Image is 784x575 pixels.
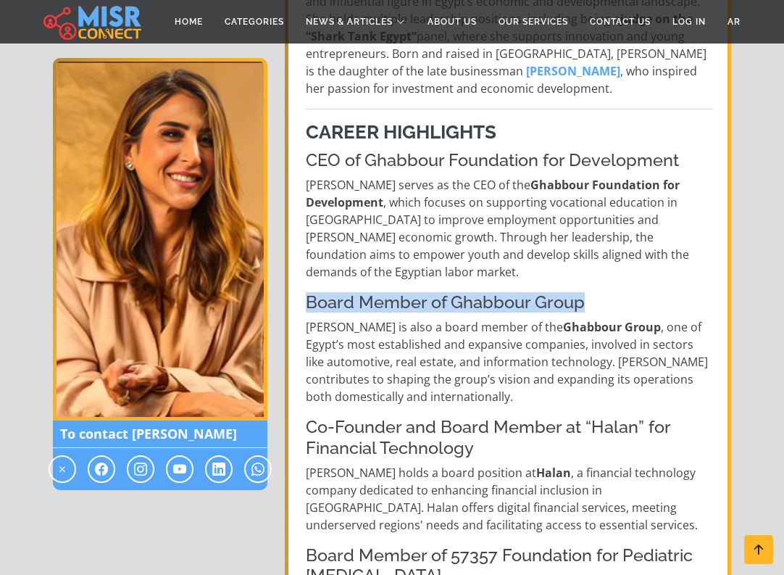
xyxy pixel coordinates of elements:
[306,15,393,28] span: News & Articles
[536,465,571,481] strong: Halan
[306,150,713,170] h4: CEO of Ghabbour Foundation for Development
[306,176,713,281] p: [PERSON_NAME] serves as the CEO of the , which focuses on supporting vocational education in [GEO...
[214,8,295,36] a: Categories
[717,8,751,36] a: AR
[563,319,661,335] strong: Ghabbour Group
[306,121,713,144] h3: Career Highlights
[53,421,267,448] span: To contact [PERSON_NAME]
[306,464,713,534] p: [PERSON_NAME] holds a board position at , a financial technology company dedicated to enhancing f...
[306,318,713,405] p: [PERSON_NAME] is also a board member of the , one of Egypt’s most established and expansive compa...
[53,58,267,421] img: Dina Ghabbour
[662,8,717,36] a: Log in
[526,63,620,79] strong: [PERSON_NAME]
[488,8,579,36] a: Our Services
[417,8,488,36] a: About Us
[43,4,141,40] img: main.misr_connect
[164,8,214,36] a: Home
[306,177,680,210] strong: Ghabbour Foundation for Development
[295,8,417,36] a: News & Articles
[579,8,662,36] a: Contact Us
[523,63,620,79] a: [PERSON_NAME]
[306,292,713,313] h4: Board Member of Ghabbour Group
[306,417,713,458] h4: Co-Founder and Board Member at “Halan” for Financial Technology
